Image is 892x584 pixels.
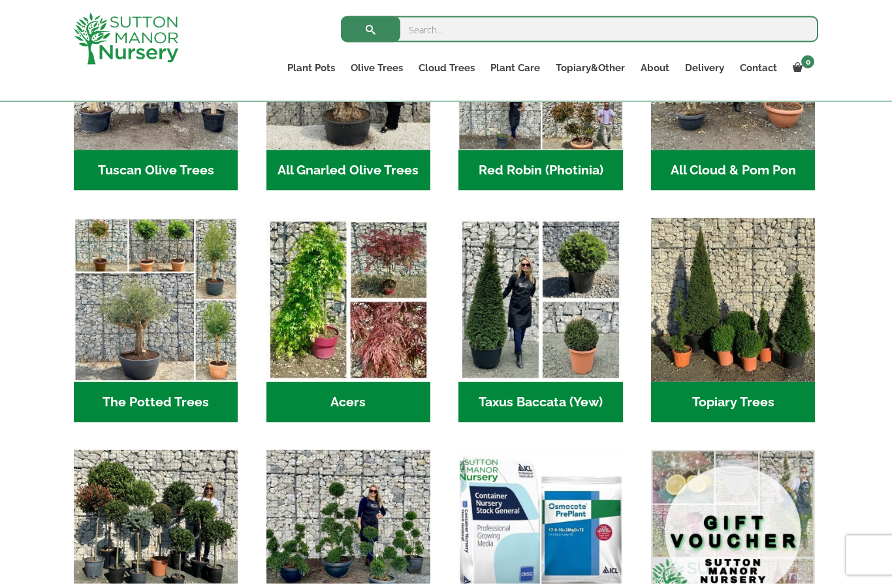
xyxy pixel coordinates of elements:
a: Olive Trees [343,59,411,77]
a: Topiary&Other [548,59,633,77]
a: Visit product category The Potted Trees [74,218,238,423]
img: Home - new coll [74,218,238,382]
img: Home - Untitled Project [458,218,622,382]
h2: The Potted Trees [74,382,238,423]
a: Visit product category Taxus Baccata (Yew) [458,218,622,423]
h2: Topiary Trees [651,382,815,423]
a: Plant Care [483,59,548,77]
a: About [633,59,677,77]
a: Plant Pots [279,59,343,77]
img: Home - C8EC7518 C483 4BAA AA61 3CAAB1A4C7C4 1 201 a [651,218,815,382]
h2: Red Robin (Photinia) [458,150,622,191]
input: Search... [341,16,818,42]
img: Home - Untitled Project 4 [266,218,430,382]
h2: Acers [266,382,430,423]
a: 0 [785,59,818,77]
img: logo [74,13,178,65]
h2: All Gnarled Olive Trees [266,150,430,191]
span: 0 [801,56,814,69]
a: Contact [732,59,785,77]
a: Visit product category Topiary Trees [651,218,815,423]
h2: All Cloud & Pom Pon [651,150,815,191]
a: Visit product category Acers [266,218,430,423]
a: Delivery [677,59,732,77]
h2: Tuscan Olive Trees [74,150,238,191]
h2: Taxus Baccata (Yew) [458,382,622,423]
a: Cloud Trees [411,59,483,77]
